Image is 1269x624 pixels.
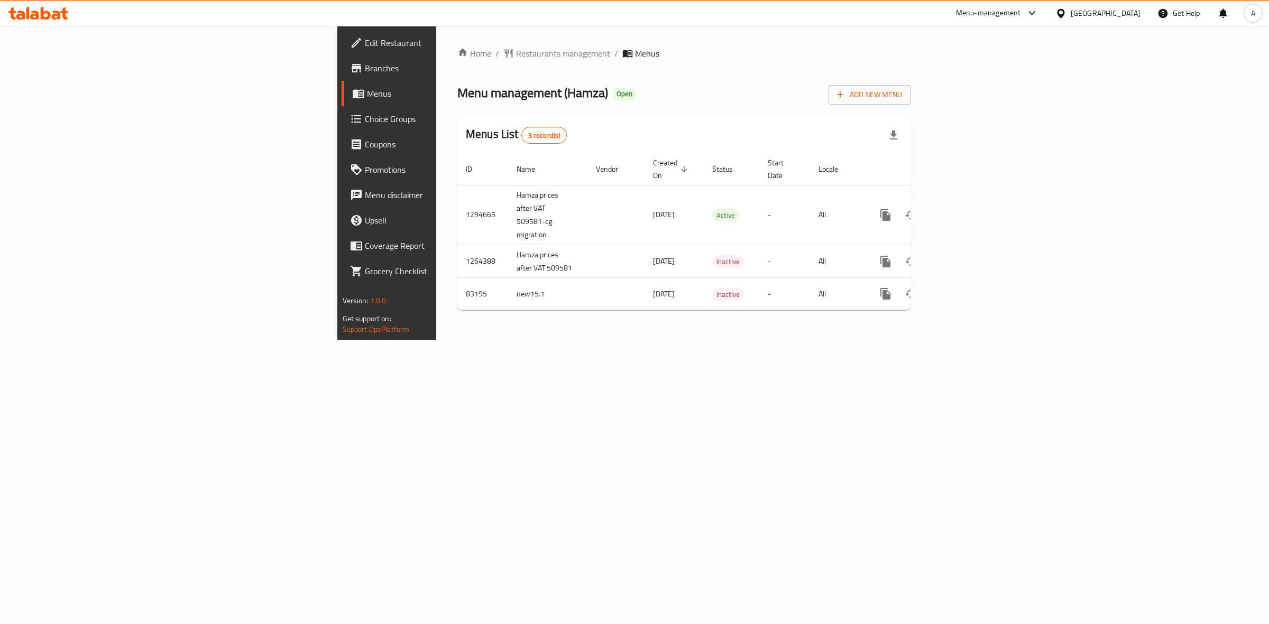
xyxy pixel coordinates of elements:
a: Menu disclaimer [342,182,549,208]
span: Vendor [596,163,632,175]
a: Upsell [342,208,549,233]
button: more [873,281,898,306]
span: A [1251,7,1255,19]
div: Export file [881,123,906,148]
span: Menu disclaimer [365,189,541,201]
a: Promotions [342,157,549,182]
td: - [759,245,810,278]
span: Status [712,163,747,175]
th: Actions [865,153,983,185]
button: more [873,249,898,274]
span: Grocery Checklist [365,265,541,277]
span: Start Date [768,156,797,182]
a: Edit Restaurant [342,30,549,55]
button: Change Status [898,281,924,306]
span: Choice Groups [365,113,541,125]
span: [DATE] [653,287,675,301]
a: Coupons [342,132,549,157]
button: Change Status [898,202,924,228]
a: Grocery Checklist [342,258,549,284]
span: Add New Menu [837,88,902,101]
div: Inactive [712,255,744,268]
span: Menus [635,47,659,60]
span: Inactive [712,256,744,268]
a: Menus [342,81,549,106]
li: / [614,47,618,60]
table: enhanced table [457,153,983,311]
a: Restaurants management [503,47,610,60]
button: more [873,202,898,228]
span: 3 record(s) [522,131,567,141]
span: ID [466,163,486,175]
span: Branches [365,62,541,74]
span: [DATE] [653,208,675,221]
h2: Menus List [466,126,567,144]
span: Upsell [365,214,541,227]
span: 1.0.0 [370,294,387,308]
a: Branches [342,55,549,81]
div: Total records count [521,127,567,144]
td: - [759,185,810,245]
button: Add New Menu [829,85,911,105]
td: All [810,185,865,245]
div: Open [612,88,637,100]
span: [DATE] [653,254,675,268]
span: Get support on: [343,312,391,325]
a: Coverage Report [342,233,549,258]
td: - [759,278,810,310]
a: Choice Groups [342,106,549,132]
td: All [810,278,865,310]
span: Open [612,89,637,98]
div: Menu-management [956,7,1021,20]
span: Version: [343,294,369,308]
span: Name [517,163,549,175]
a: Support.OpsPlatform [343,322,410,336]
span: Restaurants management [516,47,610,60]
span: Locale [819,163,852,175]
button: Change Status [898,249,924,274]
div: Inactive [712,288,744,301]
div: [GEOGRAPHIC_DATA] [1071,7,1141,19]
span: Created On [653,156,691,182]
span: Active [712,209,739,221]
span: Menus [367,87,541,100]
span: Edit Restaurant [365,36,541,49]
span: Promotions [365,163,541,176]
nav: breadcrumb [457,47,911,60]
span: Coverage Report [365,239,541,252]
td: All [810,245,865,278]
span: Coupons [365,138,541,151]
span: Inactive [712,288,744,301]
